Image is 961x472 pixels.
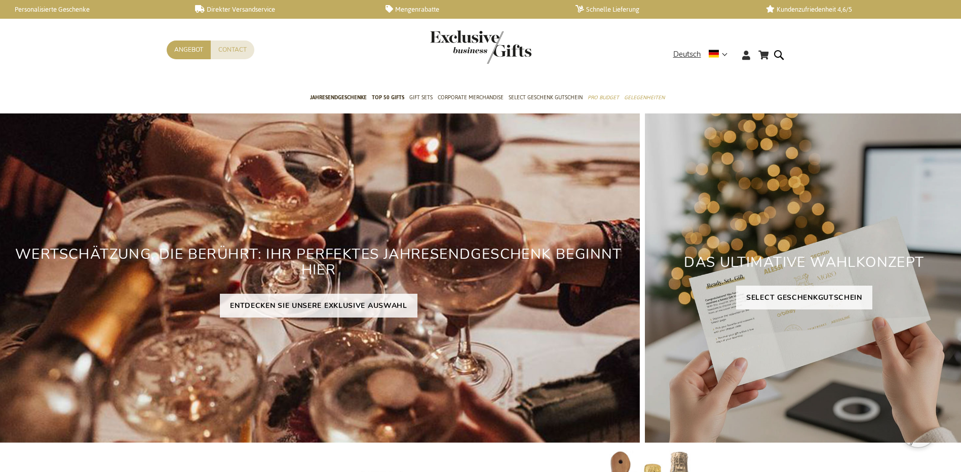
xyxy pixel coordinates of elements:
span: Deutsch [673,49,701,60]
span: TOP 50 Gifts [372,92,404,103]
a: Personalisierte Geschenke [5,5,179,14]
a: ENTDECKEN SIE UNSERE EXKLUSIVE AUSWAHL [220,294,417,318]
span: Corporate Merchandise [438,92,504,103]
span: Pro Budget [588,92,619,103]
a: Contact [211,41,254,59]
span: Select Geschenk Gutschein [509,92,583,103]
a: Schnelle Lieferung [575,5,749,14]
span: Jahresendgeschenke [310,92,367,103]
span: Gift Sets [409,92,433,103]
a: SELECT GESCHENKGUTSCHEIN [736,286,872,309]
a: Angebot [167,41,211,59]
a: Mengenrabatte [386,5,559,14]
a: Direkter Versandservice [195,5,369,14]
span: Gelegenheiten [624,92,665,103]
a: store logo [430,30,481,64]
img: Exclusive Business gifts logo [430,30,531,64]
div: Deutsch [673,49,734,60]
a: Kundenzufriedenheit 4,6/5 [766,5,940,14]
